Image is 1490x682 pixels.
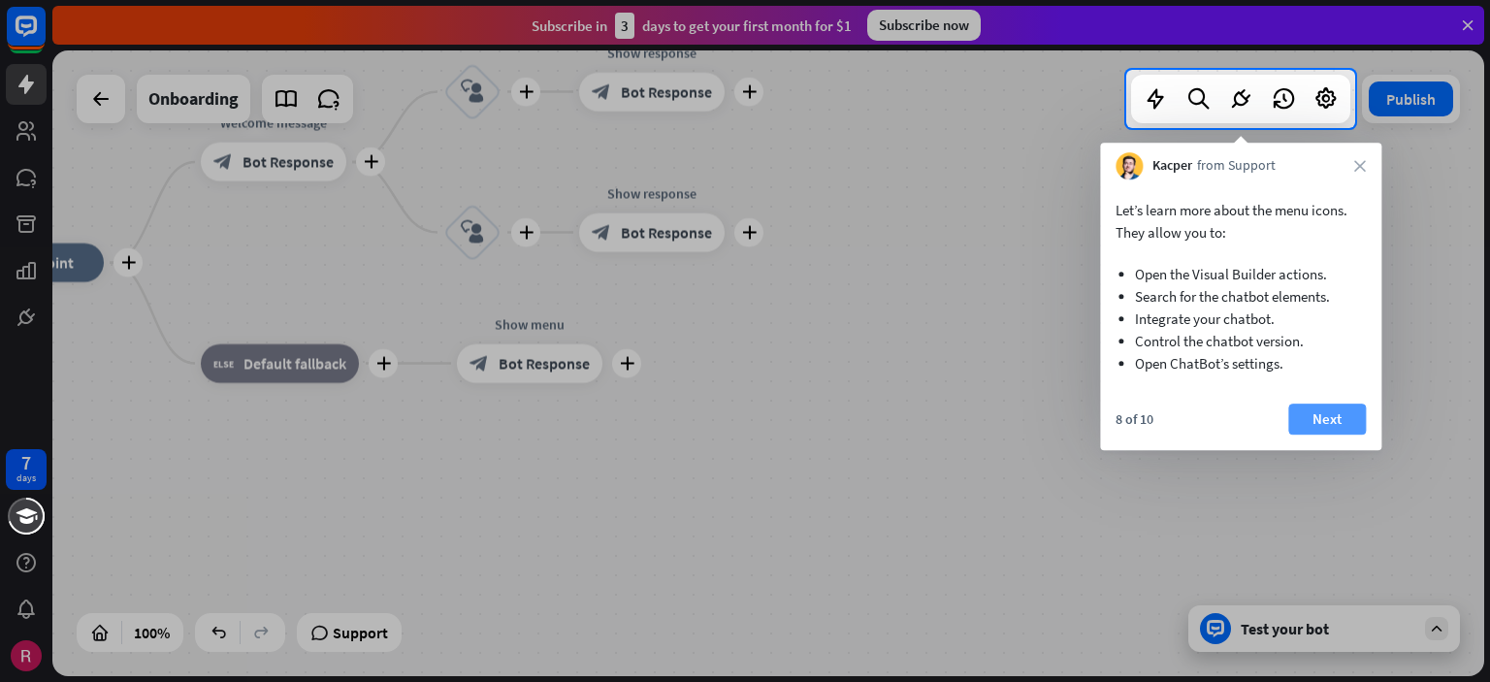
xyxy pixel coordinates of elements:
[1116,410,1153,428] div: 8 of 10
[1288,404,1366,435] button: Next
[1135,352,1346,374] li: Open ChatBot’s settings.
[1116,199,1366,244] p: Let’s learn more about the menu icons. They allow you to:
[1135,285,1346,308] li: Search for the chatbot elements.
[1135,308,1346,330] li: Integrate your chatbot.
[1152,156,1192,176] span: Kacper
[16,8,74,66] button: Open LiveChat chat widget
[1197,156,1276,176] span: from Support
[1135,330,1346,352] li: Control the chatbot version.
[1135,263,1346,285] li: Open the Visual Builder actions.
[1354,160,1366,172] i: close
